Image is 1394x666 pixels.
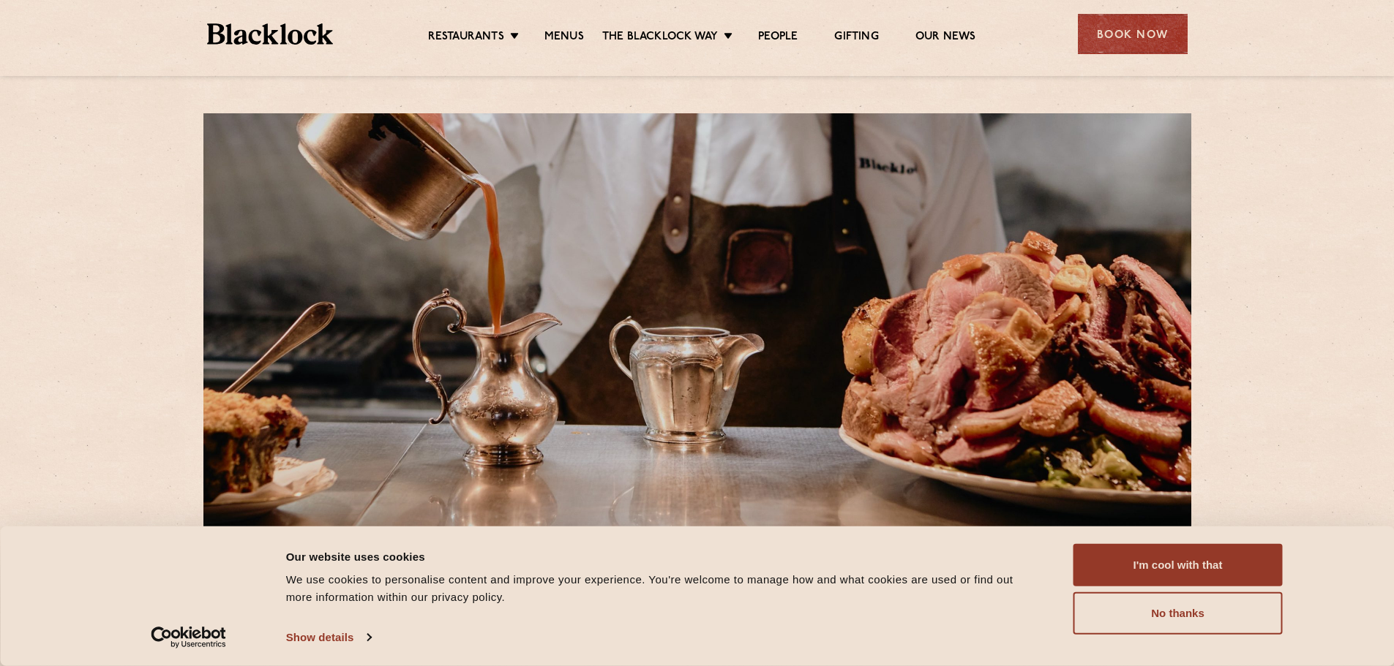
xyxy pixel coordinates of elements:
[544,30,584,46] a: Menus
[286,571,1041,606] div: We use cookies to personalise content and improve your experience. You're welcome to manage how a...
[1073,592,1283,635] button: No thanks
[602,30,718,46] a: The Blacklock Way
[286,548,1041,565] div: Our website uses cookies
[286,627,371,648] a: Show details
[834,30,878,46] a: Gifting
[758,30,798,46] a: People
[915,30,976,46] a: Our News
[1073,544,1283,586] button: I'm cool with that
[124,627,252,648] a: Usercentrics Cookiebot - opens in a new window
[1078,14,1188,54] div: Book Now
[207,23,334,45] img: BL_Textured_Logo-footer-cropped.svg
[428,30,504,46] a: Restaurants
